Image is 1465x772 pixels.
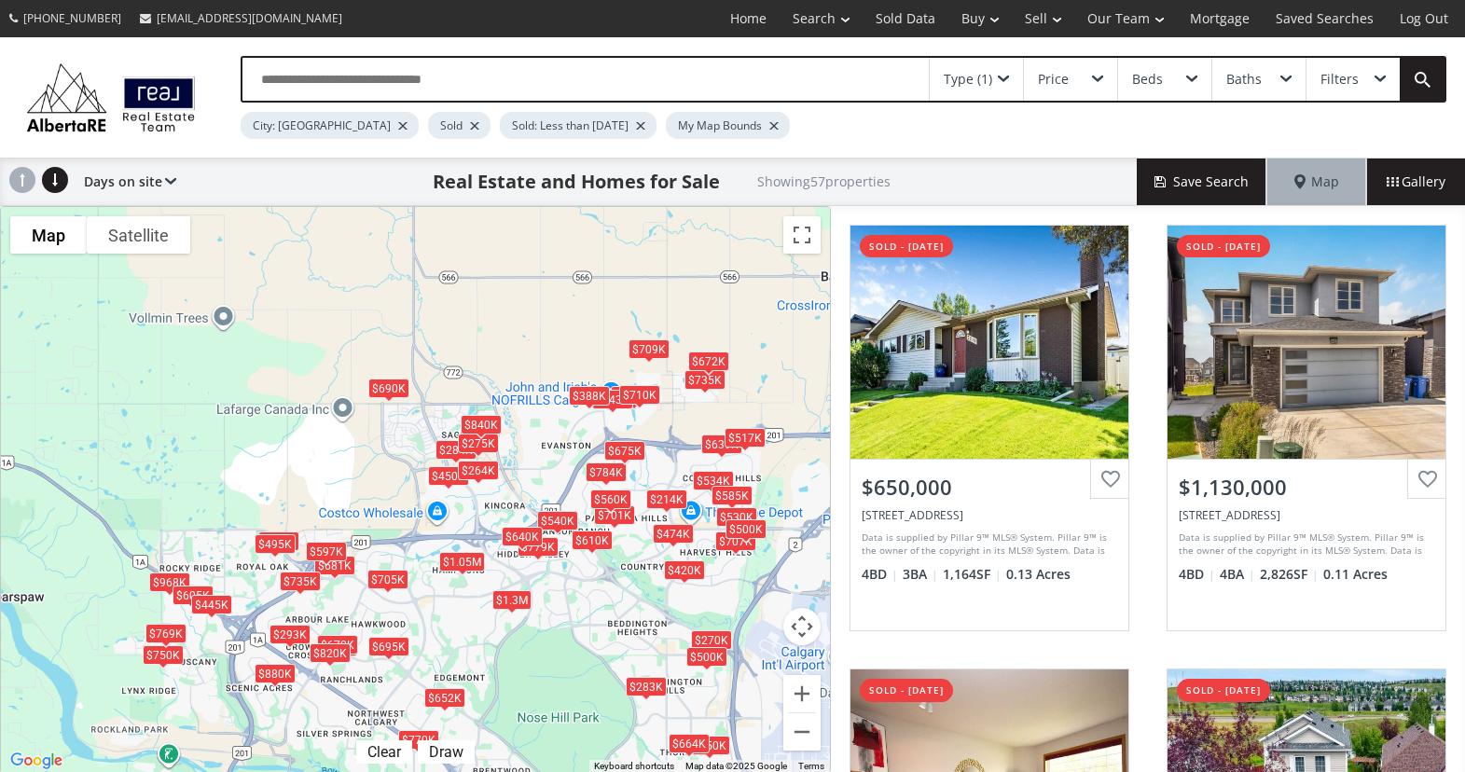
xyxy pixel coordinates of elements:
div: $474K [652,524,693,544]
div: $672K [687,352,728,371]
div: Click to clear. [356,743,412,761]
button: Save Search [1137,159,1267,205]
a: sold - [DATE]$1,130,000[STREET_ADDRESS]Data is supplied by Pillar 9™ MLS® System. Pillar 9™ is th... [1148,206,1465,650]
span: 1,164 SF [943,565,1002,584]
a: [EMAIL_ADDRESS][DOMAIN_NAME] [131,1,352,35]
div: Sold: Less than [DATE] [500,112,656,139]
span: [EMAIL_ADDRESS][DOMAIN_NAME] [157,10,342,26]
div: $530K [715,507,756,527]
div: $769K [145,625,187,644]
img: Logo [19,59,203,136]
div: $610K [571,531,612,550]
div: 229 Carringvue Manor NW, Calgary, AB T3P 0W3 [1179,507,1434,523]
div: $270K [691,630,732,650]
div: $560K [590,489,631,509]
div: Type (1) [944,73,992,86]
div: $840K [461,415,502,434]
div: $243K [592,391,633,410]
div: $453K [257,531,298,551]
div: $652K [423,688,464,708]
div: $880K [254,664,295,683]
div: Data is supplied by Pillar 9™ MLS® System. Pillar 9™ is the owner of the copyright in its MLS® Sy... [1179,531,1430,558]
div: $750K [143,646,184,666]
button: Show satellite imagery [87,216,190,254]
div: Draw [424,743,468,761]
div: $705K [366,570,408,589]
span: Map data ©2025 Google [685,761,787,771]
div: $695K [368,637,409,656]
div: Map [1267,159,1366,205]
span: 4 BA [1220,565,1255,584]
div: $293K [269,625,310,644]
div: $784K [586,462,627,482]
span: 4 BD [862,565,898,584]
div: $640K [501,527,542,546]
div: $675K [603,442,644,462]
div: $500K [686,648,727,668]
div: $214K [646,489,687,509]
span: Map [1294,172,1339,191]
div: $597K [306,542,347,561]
span: 3 BA [903,565,938,584]
h2: Showing 57 properties [757,174,891,188]
div: $275K [457,434,498,454]
div: $283K [626,677,667,696]
div: 7219 Range Drive NW, Calgary, AB T3G 1H2 [862,507,1117,523]
span: 4 BD [1179,565,1215,584]
div: $585K [711,486,752,505]
span: [PHONE_NUMBER] [23,10,121,26]
div: $495K [255,535,296,555]
div: Gallery [1366,159,1465,205]
div: Sold [428,112,491,139]
div: $450K [428,466,469,486]
div: Clear [363,743,406,761]
div: $517K [725,429,766,448]
div: $605K [172,586,213,605]
button: Zoom in [783,675,821,712]
div: $779K [518,537,559,557]
div: $639K [701,435,742,455]
div: Baths [1226,73,1262,86]
div: $284K [435,440,476,460]
div: Filters [1320,73,1359,86]
div: $540K [537,511,578,531]
div: Click to draw. [418,743,475,761]
button: Map camera controls [783,608,821,645]
button: Toggle fullscreen view [783,216,821,254]
div: $735K [280,572,321,591]
div: $1.3M [492,591,532,611]
span: 0.13 Acres [1006,565,1071,584]
div: $500K [726,520,767,540]
span: Gallery [1387,172,1445,191]
div: $701K [594,506,635,526]
a: sold - [DATE]$650,000[STREET_ADDRESS]Data is supplied by Pillar 9™ MLS® System. Pillar 9™ is the ... [831,206,1148,650]
div: $709K [628,340,669,360]
div: $681K [313,556,354,575]
div: $690K [367,379,408,398]
div: $968K [149,572,190,592]
div: Beds [1132,73,1163,86]
div: Price [1038,73,1069,86]
span: 2,826 SF [1260,565,1319,584]
div: $420K [663,561,704,581]
button: Show street map [10,216,87,254]
div: Days on site [75,159,176,205]
div: $250K [689,736,730,755]
div: $445K [191,595,232,614]
div: $664K [668,734,709,753]
div: City: [GEOGRAPHIC_DATA] [241,112,419,139]
div: $1.13M [611,386,656,406]
div: $650,000 [862,473,1117,502]
div: $710K [619,385,660,405]
div: $820K [310,643,351,663]
button: Zoom out [783,713,821,751]
div: $264K [458,461,499,480]
span: 0.11 Acres [1323,565,1388,584]
div: My Map Bounds [666,112,790,139]
div: Data is supplied by Pillar 9™ MLS® System. Pillar 9™ is the owner of the copyright in its MLS® Sy... [862,531,1113,558]
div: $670K [316,635,357,655]
div: $1,130,000 [1179,473,1434,502]
div: $1.05M [439,552,485,572]
div: $735K [684,371,726,391]
div: $534K [692,471,733,490]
